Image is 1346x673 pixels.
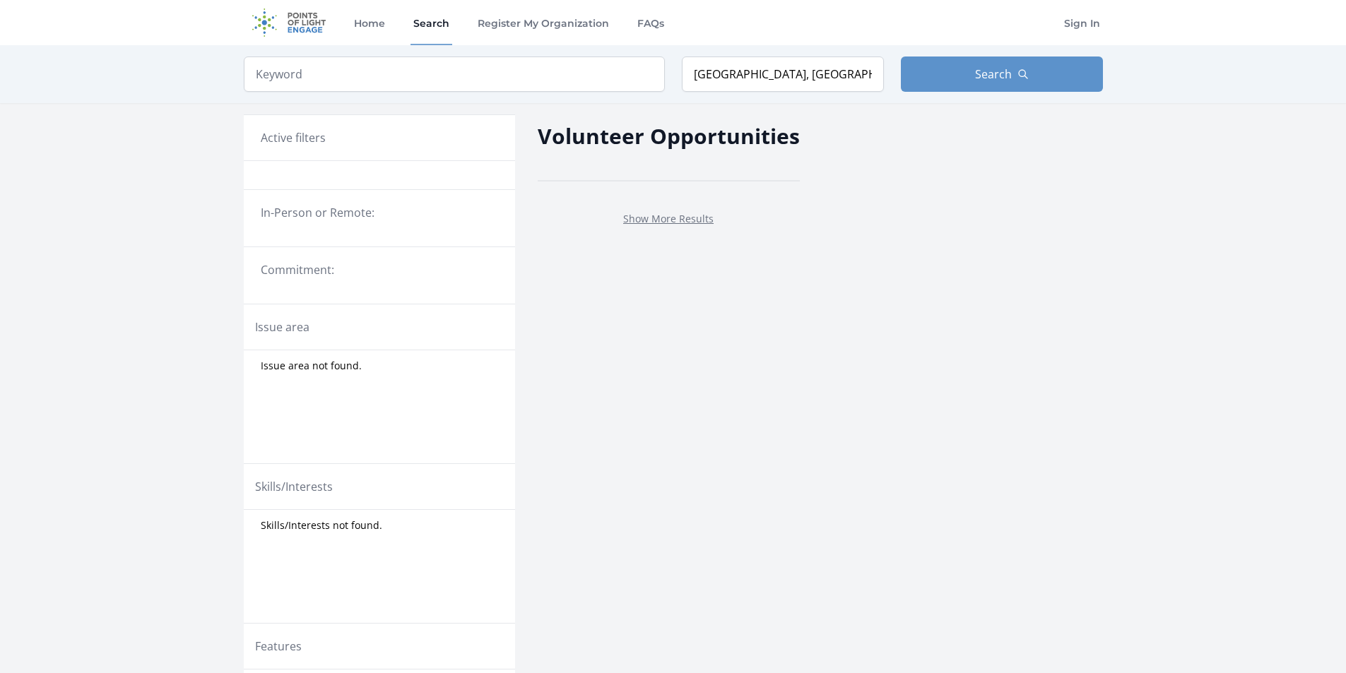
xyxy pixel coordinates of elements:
h2: Volunteer Opportunities [538,120,800,152]
span: Issue area not found. [261,359,362,373]
a: Show More Results [623,212,714,225]
span: Search [975,66,1012,83]
span: Skills/Interests not found. [261,518,382,532]
h3: Active filters [261,129,326,146]
legend: In-Person or Remote: [261,204,498,221]
button: Search [901,56,1103,92]
input: Keyword [244,56,665,92]
legend: Commitment: [261,261,498,278]
legend: Skills/Interests [255,478,333,495]
input: Location [682,56,884,92]
legend: Issue area [255,318,309,335]
legend: Features [255,638,302,655]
